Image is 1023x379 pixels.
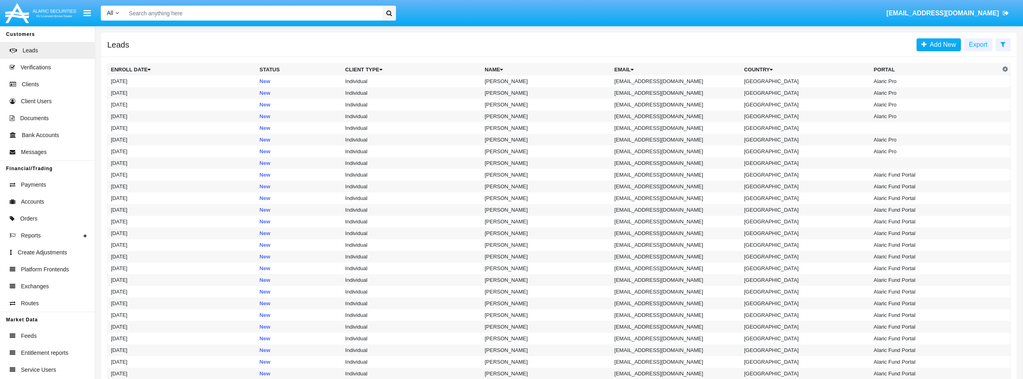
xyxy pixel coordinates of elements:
[481,192,611,204] td: [PERSON_NAME]
[611,274,741,286] td: [EMAIL_ADDRESS][DOMAIN_NAME]
[611,87,741,99] td: [EMAIL_ADDRESS][DOMAIN_NAME]
[611,192,741,204] td: [EMAIL_ADDRESS][DOMAIN_NAME]
[342,169,481,181] td: Individual
[741,64,871,76] th: Country
[611,64,741,76] th: Email
[481,227,611,239] td: [PERSON_NAME]
[741,87,871,99] td: [GEOGRAPHIC_DATA]
[256,321,342,333] td: New
[871,262,1000,274] td: Alaric Fund Portal
[741,181,871,192] td: [GEOGRAPHIC_DATA]
[256,262,342,274] td: New
[108,122,256,134] td: [DATE]
[611,262,741,274] td: [EMAIL_ADDRESS][DOMAIN_NAME]
[481,274,611,286] td: [PERSON_NAME]
[741,146,871,157] td: [GEOGRAPHIC_DATA]
[611,344,741,356] td: [EMAIL_ADDRESS][DOMAIN_NAME]
[481,169,611,181] td: [PERSON_NAME]
[871,181,1000,192] td: Alaric Fund Portal
[741,216,871,227] td: [GEOGRAPHIC_DATA]
[108,274,256,286] td: [DATE]
[611,251,741,262] td: [EMAIL_ADDRESS][DOMAIN_NAME]
[256,344,342,356] td: New
[611,321,741,333] td: [EMAIL_ADDRESS][DOMAIN_NAME]
[871,251,1000,262] td: Alaric Fund Portal
[611,181,741,192] td: [EMAIL_ADDRESS][DOMAIN_NAME]
[23,46,38,55] span: Leads
[21,366,56,374] span: Service Users
[611,157,741,169] td: [EMAIL_ADDRESS][DOMAIN_NAME]
[342,75,481,87] td: Individual
[481,87,611,99] td: [PERSON_NAME]
[741,122,871,134] td: [GEOGRAPHIC_DATA]
[256,169,342,181] td: New
[108,344,256,356] td: [DATE]
[342,274,481,286] td: Individual
[481,262,611,274] td: [PERSON_NAME]
[101,9,125,17] a: All
[21,349,69,357] span: Entitlement reports
[741,134,871,146] td: [GEOGRAPHIC_DATA]
[342,216,481,227] td: Individual
[611,216,741,227] td: [EMAIL_ADDRESS][DOMAIN_NAME]
[342,333,481,344] td: Individual
[871,192,1000,204] td: Alaric Fund Portal
[21,231,41,240] span: Reports
[342,204,481,216] td: Individual
[741,286,871,298] td: [GEOGRAPHIC_DATA]
[342,122,481,134] td: Individual
[256,181,342,192] td: New
[481,181,611,192] td: [PERSON_NAME]
[108,298,256,309] td: [DATE]
[611,110,741,122] td: [EMAIL_ADDRESS][DOMAIN_NAME]
[871,204,1000,216] td: Alaric Fund Portal
[342,321,481,333] td: Individual
[256,356,342,368] td: New
[22,80,39,89] span: Clients
[741,356,871,368] td: [GEOGRAPHIC_DATA]
[342,64,481,76] th: Client Type
[108,239,256,251] td: [DATE]
[871,64,1000,76] th: Portal
[871,216,1000,227] td: Alaric Fund Portal
[741,75,871,87] td: [GEOGRAPHIC_DATA]
[481,321,611,333] td: [PERSON_NAME]
[741,274,871,286] td: [GEOGRAPHIC_DATA]
[21,148,47,156] span: Messages
[883,2,1013,25] a: [EMAIL_ADDRESS][DOMAIN_NAME]
[481,157,611,169] td: [PERSON_NAME]
[256,157,342,169] td: New
[108,251,256,262] td: [DATE]
[342,286,481,298] td: Individual
[611,333,741,344] td: [EMAIL_ADDRESS][DOMAIN_NAME]
[108,321,256,333] td: [DATE]
[871,298,1000,309] td: Alaric Fund Portal
[611,239,741,251] td: [EMAIL_ADDRESS][DOMAIN_NAME]
[481,110,611,122] td: [PERSON_NAME]
[4,1,77,25] img: Logo image
[342,251,481,262] td: Individual
[886,10,999,17] span: [EMAIL_ADDRESS][DOMAIN_NAME]
[21,63,51,72] span: Verifications
[741,110,871,122] td: [GEOGRAPHIC_DATA]
[108,157,256,169] td: [DATE]
[871,146,1000,157] td: Alaric Pro
[256,239,342,251] td: New
[611,99,741,110] td: [EMAIL_ADDRESS][DOMAIN_NAME]
[18,248,67,257] span: Create Adjustments
[741,239,871,251] td: [GEOGRAPHIC_DATA]
[741,344,871,356] td: [GEOGRAPHIC_DATA]
[917,38,961,51] a: Add New
[108,262,256,274] td: [DATE]
[342,239,481,251] td: Individual
[108,309,256,321] td: [DATE]
[256,110,342,122] td: New
[741,169,871,181] td: [GEOGRAPHIC_DATA]
[611,134,741,146] td: [EMAIL_ADDRESS][DOMAIN_NAME]
[21,332,37,340] span: Feeds
[342,262,481,274] td: Individual
[256,251,342,262] td: New
[21,198,44,206] span: Accounts
[256,204,342,216] td: New
[871,169,1000,181] td: Alaric Fund Portal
